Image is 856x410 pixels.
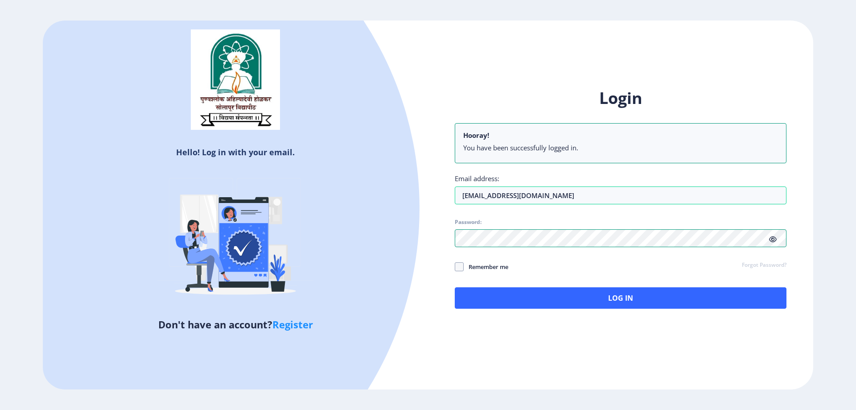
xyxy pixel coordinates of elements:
span: Remember me [464,261,508,272]
li: You have been successfully logged in. [463,143,778,152]
img: sulogo.png [191,29,280,130]
h5: Don't have an account? [49,317,421,331]
label: Email address: [455,174,499,183]
a: Register [272,318,313,331]
img: Verified-rafiki.svg [157,161,313,317]
h1: Login [455,87,786,109]
a: Forgot Password? [742,261,786,269]
label: Password: [455,219,481,226]
button: Log In [455,287,786,309]
b: Hooray! [463,131,489,140]
input: Email address [455,186,786,204]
